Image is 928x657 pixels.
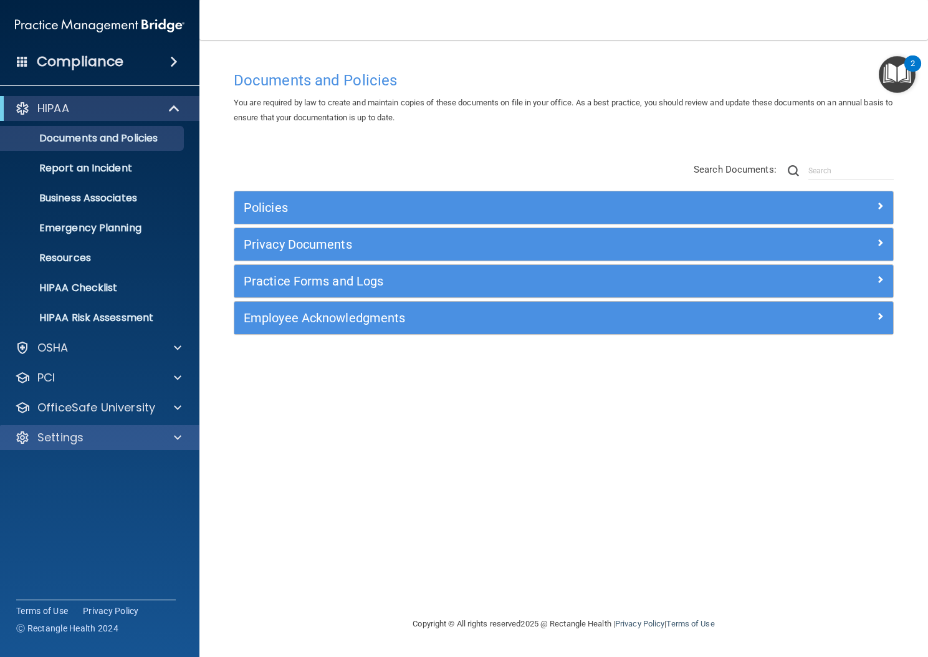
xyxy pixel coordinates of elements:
[244,201,719,214] h5: Policies
[694,164,777,175] span: Search Documents:
[879,56,916,93] button: Open Resource Center, 2 new notifications
[15,430,181,445] a: Settings
[37,430,84,445] p: Settings
[244,271,884,291] a: Practice Forms and Logs
[8,192,178,204] p: Business Associates
[234,72,894,89] h4: Documents and Policies
[808,161,894,180] input: Search
[244,237,719,251] h5: Privacy Documents
[244,234,884,254] a: Privacy Documents
[8,132,178,145] p: Documents and Policies
[666,619,714,628] a: Terms of Use
[8,252,178,264] p: Resources
[615,619,664,628] a: Privacy Policy
[15,340,181,355] a: OSHA
[37,101,69,116] p: HIPAA
[244,274,719,288] h5: Practice Forms and Logs
[15,101,181,116] a: HIPAA
[244,308,884,328] a: Employee Acknowledgments
[8,312,178,324] p: HIPAA Risk Assessment
[337,604,792,644] div: Copyright © All rights reserved 2025 @ Rectangle Health | |
[37,53,123,70] h4: Compliance
[911,64,915,80] div: 2
[15,370,181,385] a: PCI
[234,98,892,122] span: You are required by law to create and maintain copies of these documents on file in your office. ...
[712,568,913,618] iframe: Drift Widget Chat Controller
[244,311,719,325] h5: Employee Acknowledgments
[244,198,884,218] a: Policies
[15,13,184,38] img: PMB logo
[83,605,139,617] a: Privacy Policy
[37,400,155,415] p: OfficeSafe University
[8,222,178,234] p: Emergency Planning
[8,162,178,175] p: Report an Incident
[37,340,69,355] p: OSHA
[15,400,181,415] a: OfficeSafe University
[16,622,118,635] span: Ⓒ Rectangle Health 2024
[37,370,55,385] p: PCI
[788,165,799,176] img: ic-search.3b580494.png
[16,605,68,617] a: Terms of Use
[8,282,178,294] p: HIPAA Checklist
